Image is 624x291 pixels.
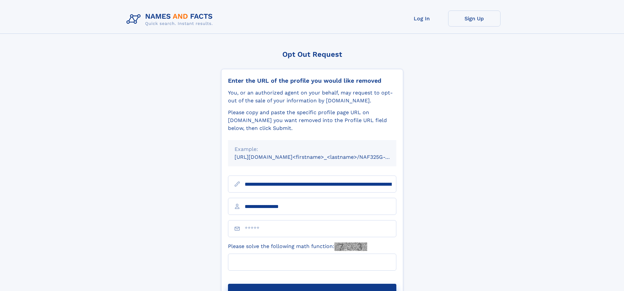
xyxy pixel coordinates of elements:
div: Please copy and paste the specific profile page URL on [DOMAIN_NAME] you want removed into the Pr... [228,109,396,132]
div: You, or an authorized agent on your behalf, may request to opt-out of the sale of your informatio... [228,89,396,105]
a: Sign Up [448,10,501,27]
img: Logo Names and Facts [124,10,218,28]
small: [URL][DOMAIN_NAME]<firstname>_<lastname>/NAF325G-xxxxxxxx [235,154,409,160]
div: Opt Out Request [221,50,403,58]
div: Example: [235,145,390,153]
a: Log In [396,10,448,27]
div: Enter the URL of the profile you would like removed [228,77,396,84]
label: Please solve the following math function: [228,242,367,251]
